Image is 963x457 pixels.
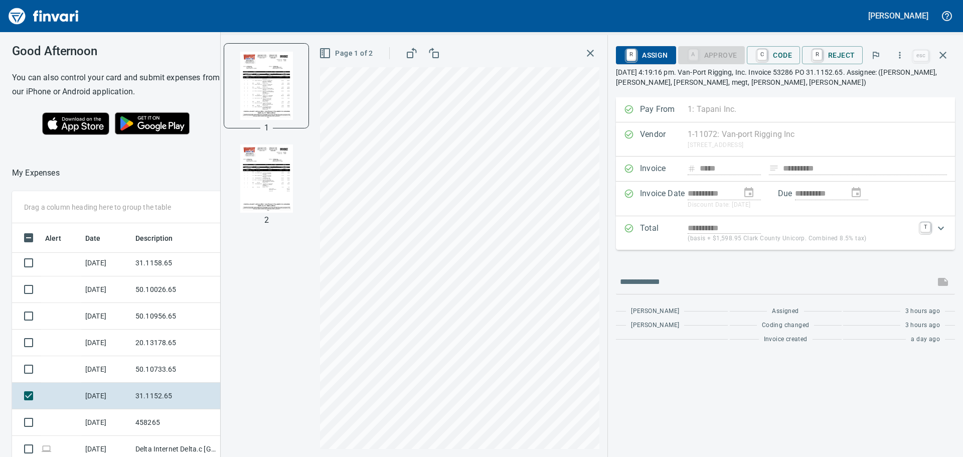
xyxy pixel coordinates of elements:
img: Get it on Google Play [109,107,196,140]
td: [DATE] [81,330,131,356]
a: esc [913,50,928,61]
td: [DATE] [81,250,131,276]
div: Coding Required [678,50,745,59]
button: CCode [747,46,800,64]
h3: Good Afternoon [12,44,225,58]
p: Drag a column heading here to group the table [24,202,171,212]
td: 458265 [131,409,222,436]
span: [PERSON_NAME] [631,321,679,331]
td: [DATE] [81,303,131,330]
a: C [757,49,767,60]
nav: breadcrumb [12,167,60,179]
span: Page 1 of 2 [321,47,373,60]
button: RReject [802,46,863,64]
td: [DATE] [81,409,131,436]
span: Reject [810,47,855,64]
p: 1 [264,122,269,134]
span: Code [755,47,792,64]
p: Total [640,222,688,244]
td: 31.1152.65 [131,383,222,409]
button: [PERSON_NAME] [866,8,931,24]
button: Page 1 of 2 [317,44,377,63]
span: Description [135,232,186,244]
button: Flag [865,44,887,66]
a: R [813,49,822,60]
p: My Expenses [12,167,60,179]
td: 31.1158.65 [131,250,222,276]
span: Coding changed [762,321,810,331]
td: 50.10733.65 [131,356,222,383]
div: Expand [616,216,955,250]
img: Finvari [6,4,81,28]
button: More [889,44,911,66]
span: Online transaction [41,445,52,452]
span: Assign [624,47,668,64]
span: 3 hours ago [905,307,940,317]
button: RAssign [616,46,676,64]
span: Close invoice [911,43,955,67]
p: 2 [264,214,269,226]
span: This records your message into the invoice and notifies anyone mentioned [931,270,955,294]
img: Download on the App Store [42,112,109,135]
p: (basis + $1,598.95 Clark County Unicorp. Combined 8.5% tax) [688,234,914,244]
img: Page 2 [232,144,300,213]
span: a day ago [911,335,940,345]
span: Date [85,232,114,244]
h5: [PERSON_NAME] [868,11,928,21]
span: [PERSON_NAME] [631,307,679,317]
td: 50.10026.65 [131,276,222,303]
td: [DATE] [81,356,131,383]
td: [DATE] [81,276,131,303]
p: [DATE] 4:19:16 pm. Van-Port Rigging, Inc. Invoice 53286 PO 31.1152.65. Assignee: ([PERSON_NAME], ... [616,67,955,87]
a: R [626,49,636,60]
img: Page 1 [232,52,300,120]
span: Description [135,232,173,244]
span: Invoice created [764,335,808,345]
span: Alert [45,232,61,244]
h6: You can also control your card and submit expenses from our iPhone or Android application. [12,71,225,99]
span: Assigned [772,307,798,317]
td: 50.10956.65 [131,303,222,330]
span: Date [85,232,101,244]
span: 3 hours ago [905,321,940,331]
td: 20.13178.65 [131,330,222,356]
td: [DATE] [81,383,131,409]
span: Alert [45,232,74,244]
a: T [920,222,930,232]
